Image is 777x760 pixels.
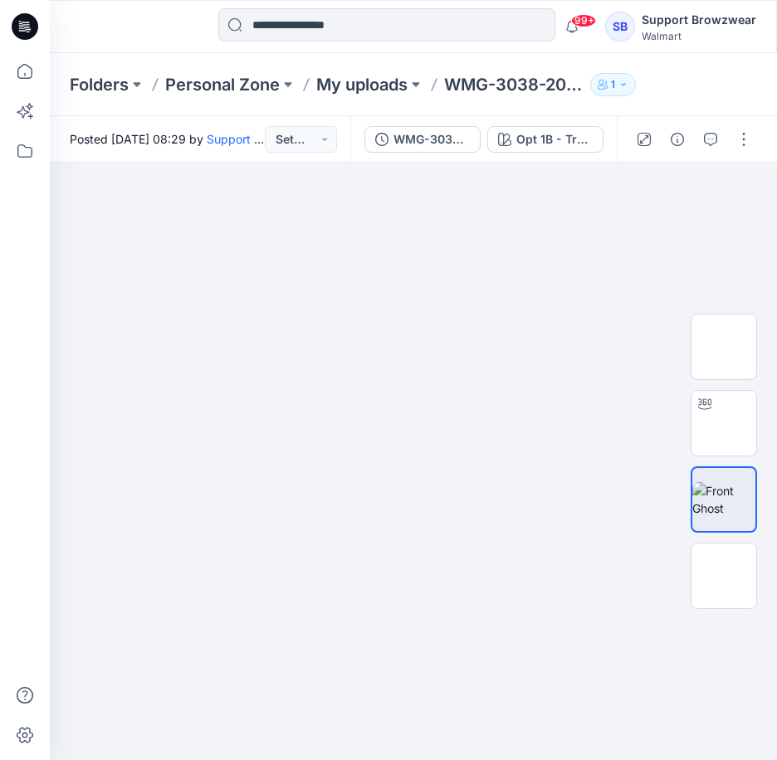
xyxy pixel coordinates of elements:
[516,130,593,149] div: Opt 1B - True Medium Wash 2
[444,73,584,96] p: WMG-3038-2026_Elastic Back 5pkt Denim Shorts 3 Inseam_Aug12
[692,482,755,517] img: Front Ghost
[70,130,265,148] span: Posted [DATE] 08:29 by
[642,30,756,42] div: Walmart
[571,14,596,27] span: 99+
[316,73,408,96] a: My uploads
[165,73,280,96] a: Personal Zone
[611,76,615,94] p: 1
[364,126,481,153] button: WMG-3038-2026_Elastic Back 5pkt Denim Shorts 3 Inseam_Aug12
[70,73,129,96] a: Folders
[590,73,636,96] button: 1
[642,10,756,30] div: Support Browzwear
[393,130,470,149] div: WMG-3038-2026_Elastic Back 5pkt Denim Shorts 3 Inseam_Aug12
[605,12,635,41] div: SB
[207,132,315,146] a: Support Browzwear
[664,126,691,153] button: Details
[487,126,604,153] button: Opt 1B - True Medium Wash 2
